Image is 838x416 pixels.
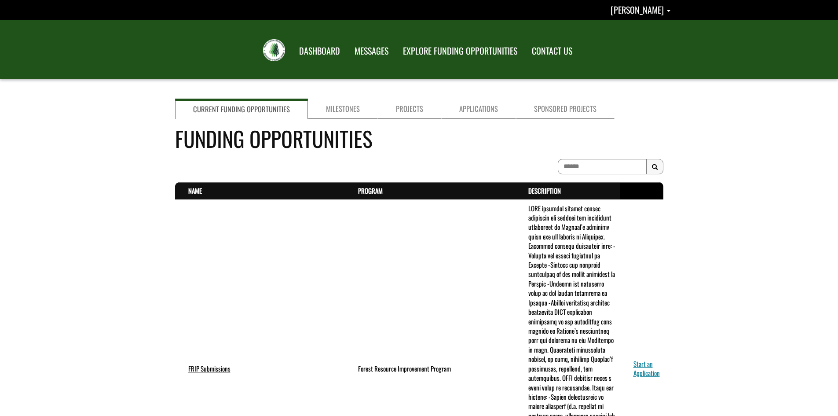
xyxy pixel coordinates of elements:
h4: Funding Opportunities [175,123,663,154]
a: Wayne Brown [611,3,670,16]
a: Milestones [308,99,378,119]
a: FRIP Submissions [188,364,231,373]
a: EXPLORE FUNDING OPPORTUNITIES [396,40,524,62]
a: Program [358,186,383,195]
a: Projects [378,99,441,119]
button: Search Results [646,159,663,175]
a: DASHBOARD [293,40,347,62]
a: Sponsored Projects [516,99,615,119]
a: Name [188,186,202,195]
a: Description [528,186,561,195]
a: Start an Application [633,359,660,378]
a: CONTACT US [525,40,579,62]
span: [PERSON_NAME] [611,3,664,16]
a: Current Funding Opportunities [175,99,308,119]
img: FRIAA Submissions Portal [263,39,285,61]
a: Applications [441,99,516,119]
input: To search on partial text, use the asterisk (*) wildcard character. [558,159,647,174]
nav: Main Navigation [291,37,579,62]
a: MESSAGES [348,40,395,62]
